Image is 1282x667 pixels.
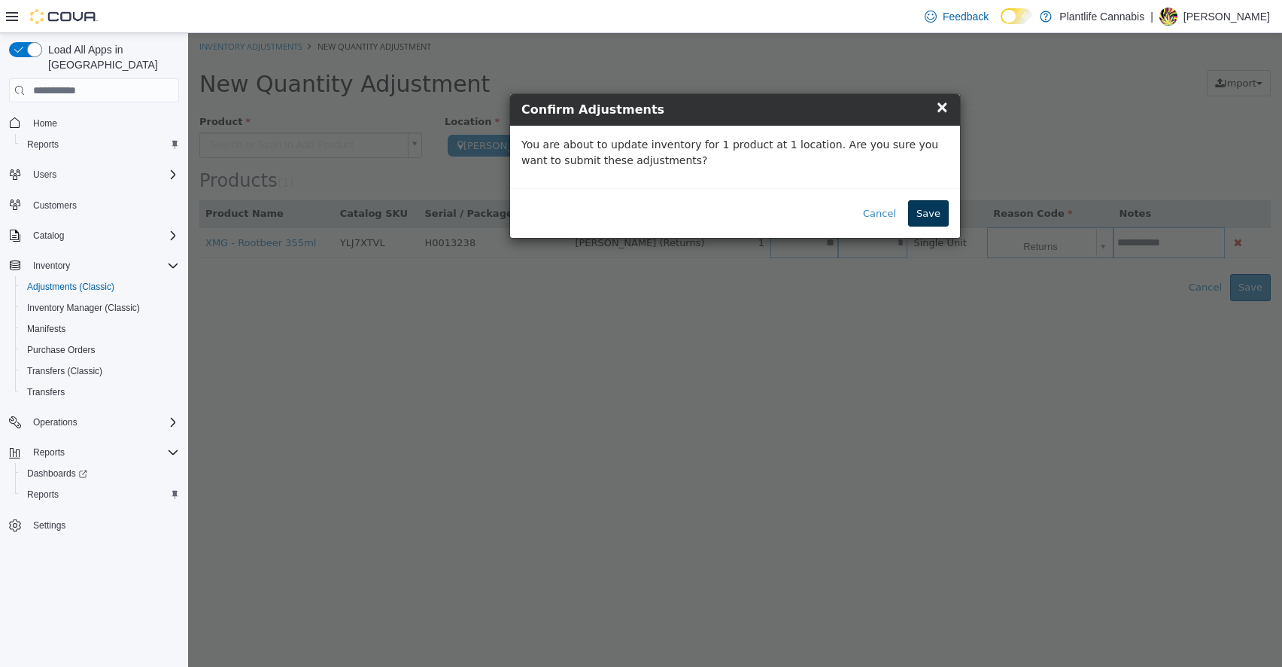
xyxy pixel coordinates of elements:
[21,136,179,154] span: Reports
[3,225,185,246] button: Catalog
[30,9,98,24] img: Cova
[21,341,102,359] a: Purchase Orders
[3,164,185,185] button: Users
[21,486,179,504] span: Reports
[15,297,185,318] button: Inventory Manager (Classic)
[3,194,185,216] button: Customers
[27,386,65,398] span: Transfers
[27,443,179,461] span: Reports
[27,139,59,151] span: Reports
[21,278,120,296] a: Adjustments (Classic)
[15,134,185,155] button: Reports
[33,169,56,181] span: Users
[27,281,114,293] span: Adjustments (Classic)
[3,514,185,536] button: Settings
[27,227,179,245] span: Catalog
[15,340,185,361] button: Purchase Orders
[27,443,71,461] button: Reports
[42,42,179,72] span: Load All Apps in [GEOGRAPHIC_DATA]
[21,464,179,483] span: Dashboards
[747,65,761,83] span: ×
[27,302,140,314] span: Inventory Manager (Classic)
[27,413,84,431] button: Operations
[27,114,63,132] a: Home
[1059,8,1144,26] p: Plantlife Cannabis
[21,136,65,154] a: Reports
[27,413,179,431] span: Operations
[21,362,179,380] span: Transfers (Classic)
[1001,24,1001,25] span: Dark Mode
[21,320,179,338] span: Manifests
[333,104,761,136] p: You are about to update inventory for 1 product at 1 location. Are you sure you want to submit th...
[21,299,179,317] span: Inventory Manager (Classic)
[27,257,179,275] span: Inventory
[720,167,761,194] button: Save
[3,255,185,276] button: Inventory
[15,318,185,340] button: Manifests
[33,416,77,428] span: Operations
[27,516,179,535] span: Settings
[33,446,65,458] span: Reports
[27,516,71,535] a: Settings
[1159,8,1177,26] div: Amanda Weese
[21,278,179,296] span: Adjustments (Classic)
[27,196,83,215] a: Customers
[27,166,179,184] span: Users
[943,9,989,24] span: Feedback
[3,412,185,433] button: Operations
[33,519,65,531] span: Settings
[667,167,716,194] button: Cancel
[27,166,62,184] button: Users
[333,68,761,86] h4: Confirm Adjustments
[33,199,77,212] span: Customers
[33,230,64,242] span: Catalog
[27,468,87,480] span: Dashboards
[15,463,185,484] a: Dashboards
[27,323,65,335] span: Manifests
[21,464,93,483] a: Dashboards
[15,382,185,403] button: Transfers
[21,320,71,338] a: Manifests
[15,484,185,505] button: Reports
[15,276,185,297] button: Adjustments (Classic)
[21,383,179,401] span: Transfers
[21,383,71,401] a: Transfers
[33,260,70,272] span: Inventory
[21,341,179,359] span: Purchase Orders
[33,117,57,129] span: Home
[21,362,108,380] a: Transfers (Classic)
[27,365,102,377] span: Transfers (Classic)
[27,489,59,501] span: Reports
[21,486,65,504] a: Reports
[9,105,179,575] nav: Complex example
[27,196,179,215] span: Customers
[27,227,70,245] button: Catalog
[1183,8,1270,26] p: [PERSON_NAME]
[3,442,185,463] button: Reports
[27,113,179,132] span: Home
[919,2,995,32] a: Feedback
[27,257,76,275] button: Inventory
[1001,8,1032,24] input: Dark Mode
[1150,8,1153,26] p: |
[3,111,185,133] button: Home
[15,361,185,382] button: Transfers (Classic)
[27,344,96,356] span: Purchase Orders
[21,299,146,317] a: Inventory Manager (Classic)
